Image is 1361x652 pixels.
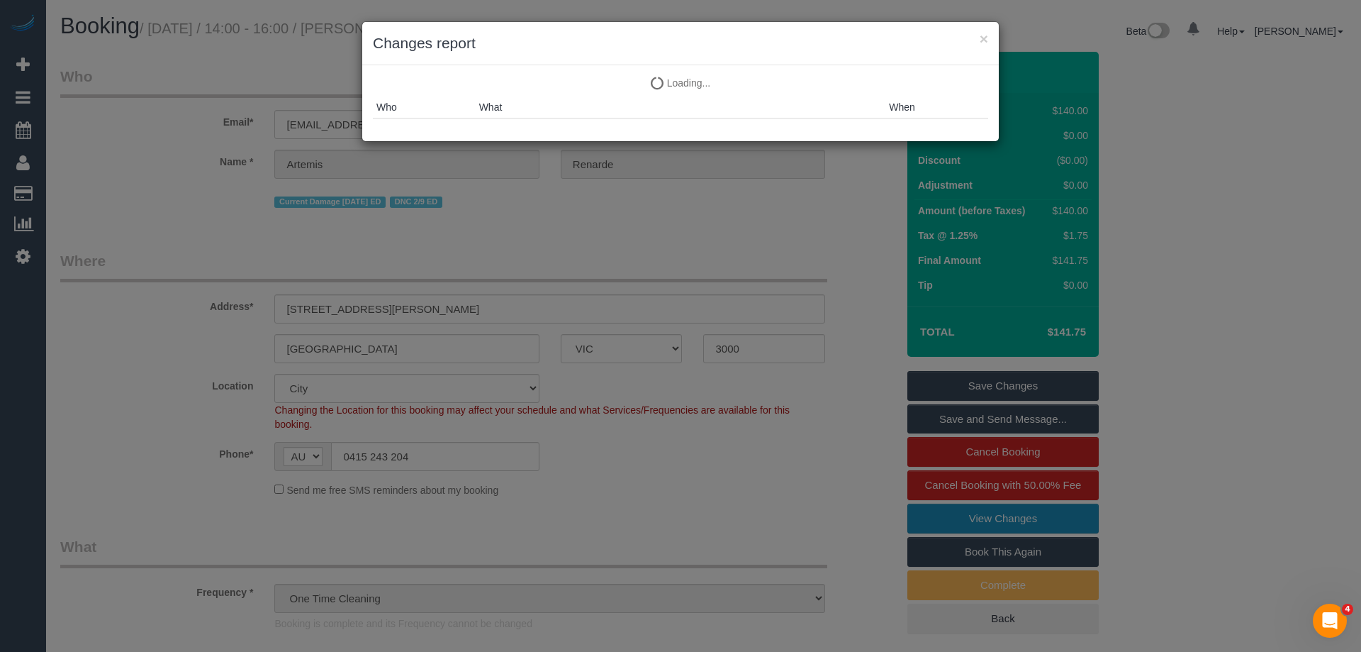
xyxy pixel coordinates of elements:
iframe: Intercom live chat [1313,604,1347,638]
th: What [476,96,886,118]
button: × [980,31,988,46]
th: When [885,96,988,118]
sui-modal: Changes report [362,22,999,141]
th: Who [373,96,476,118]
h3: Changes report [373,33,988,54]
p: Loading... [373,76,988,90]
span: 4 [1342,604,1353,615]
